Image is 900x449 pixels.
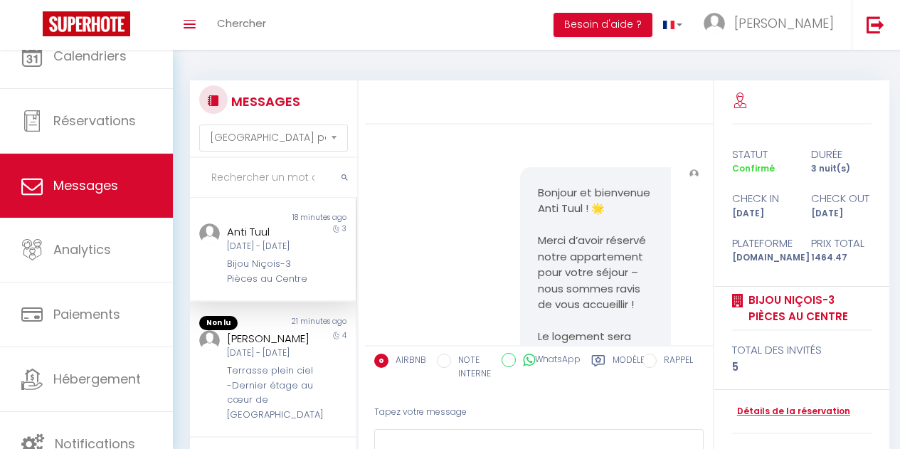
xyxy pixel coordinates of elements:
div: 5 [732,359,872,376]
h3: MESSAGES [228,85,300,117]
div: durée [802,146,881,163]
img: logout [867,16,884,33]
span: Messages [53,176,118,194]
span: Calendriers [53,47,127,65]
span: Réservations [53,112,136,130]
img: ... [704,13,725,34]
button: Besoin d'aide ? [554,13,652,37]
label: Modèles [613,354,650,383]
div: 18 minutes ago [272,212,355,223]
span: Analytics [53,241,111,258]
span: Chercher [217,16,266,31]
div: check out [802,190,881,207]
div: Anti Tuul [227,223,314,241]
img: ... [689,169,699,179]
div: Tapez votre message [374,395,704,430]
a: Détails de la réservation [732,405,850,418]
label: RAPPEL [657,354,693,369]
img: ... [199,223,220,244]
label: AIRBNB [388,354,426,369]
div: check in [723,190,802,207]
div: [DATE] [723,207,802,221]
span: 3 [342,223,346,234]
span: Paiements [53,305,120,323]
span: 4 [342,330,346,341]
div: Bijou Niçois-3 Pièces au Centre [227,257,314,286]
div: 21 minutes ago [272,316,355,330]
img: Super Booking [43,11,130,36]
div: 3 nuit(s) [802,162,881,176]
img: ... [199,330,220,351]
div: [DATE] - [DATE] [227,240,314,253]
div: [PERSON_NAME] [227,330,314,347]
div: statut [723,146,802,163]
input: Rechercher un mot clé [190,158,357,198]
span: [PERSON_NAME] [734,14,834,32]
span: Non lu [199,316,238,330]
div: [DATE] - [DATE] [227,347,314,360]
iframe: Chat [840,385,889,438]
div: Plateforme [723,235,802,252]
div: total des invités [732,342,872,359]
div: [DATE] [802,207,881,221]
span: Hébergement [53,370,141,388]
div: [DOMAIN_NAME] [723,251,802,265]
div: 1464.47 [802,251,881,265]
span: Confirmé [732,162,775,174]
div: Prix total [802,235,881,252]
div: Terrasse plein ciel -Dernier étage au cœur de [GEOGRAPHIC_DATA] [227,364,314,422]
label: NOTE INTERNE [451,354,491,381]
a: Bijou Niçois-3 Pièces au Centre [743,292,872,325]
label: WhatsApp [516,353,581,369]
